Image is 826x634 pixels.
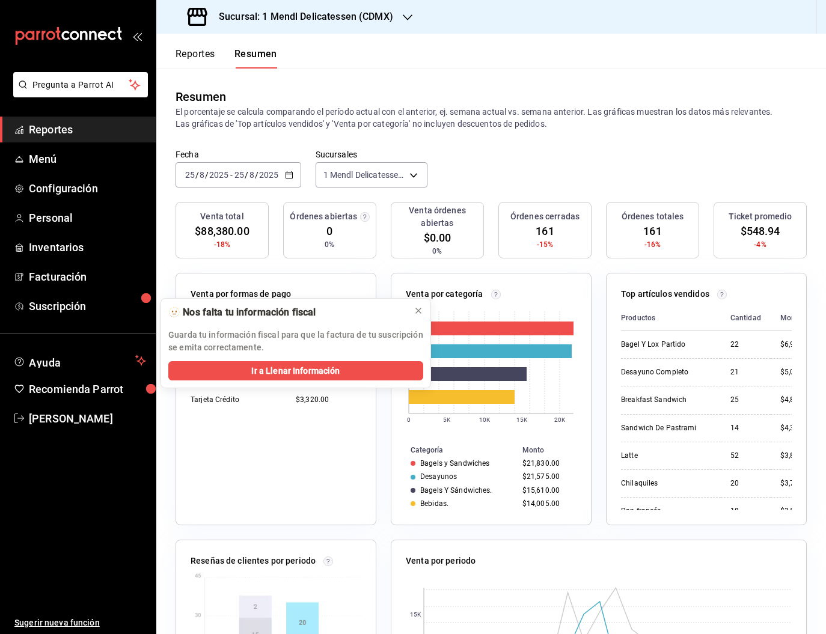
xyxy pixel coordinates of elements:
[191,395,277,405] div: Tarjeta Crédito
[621,451,711,461] div: Latte
[522,459,572,468] div: $21,830.00
[621,340,711,350] div: Bagel Y Lox Partido
[176,48,215,69] button: Reportes
[621,288,709,300] p: Top artículos vendidos
[32,79,129,91] span: Pregunta a Parrot AI
[780,423,813,433] div: $4,340.00
[780,478,813,489] div: $3,745.00
[510,210,580,223] h3: Órdenes cerradas
[205,170,209,180] span: /
[420,486,492,495] div: Bagels Y Sándwiches.
[516,416,528,423] text: 15K
[621,423,711,433] div: Sandwich De Pastrami
[522,486,572,495] div: $15,610.00
[191,555,316,567] p: Reseñas de clientes por periodo
[721,305,771,331] th: Cantidad
[621,395,711,405] div: Breakfast Sandwich
[420,459,489,468] div: Bagels y Sandwiches
[14,617,146,629] span: Sugerir nueva función
[195,170,199,180] span: /
[209,10,393,24] h3: Sucursal: 1 Mendl Delicatessen (CDMX)
[621,305,721,331] th: Productos
[406,555,476,567] p: Venta por periodo
[643,223,661,239] span: 161
[245,170,248,180] span: /
[176,106,807,130] p: El porcentaje se calcula comparando el período actual con el anterior, ej. semana actual vs. sema...
[230,170,233,180] span: -
[168,361,423,380] button: Ir a Llenar Información
[443,416,451,423] text: 5K
[316,150,427,159] label: Sucursales
[780,367,813,377] div: $5,040.00
[29,239,146,255] span: Inventarios
[29,269,146,285] span: Facturación
[424,230,451,246] span: $0.00
[536,223,554,239] span: 161
[29,210,146,226] span: Personal
[621,478,711,489] div: Chilaquiles
[621,367,711,377] div: Desayuno Completo
[771,305,813,331] th: Monto
[29,121,146,138] span: Reportes
[780,506,813,516] div: $3,510.00
[255,170,259,180] span: /
[29,298,146,314] span: Suscripción
[209,170,229,180] input: ----
[754,239,766,250] span: -4%
[730,478,761,489] div: 20
[420,472,457,481] div: Desayunos
[730,423,761,433] div: 14
[29,353,130,368] span: Ayuda
[8,87,148,100] a: Pregunta a Parrot AI
[780,340,813,350] div: $6,930.00
[622,210,684,223] h3: Órdenes totales
[554,416,566,423] text: 20K
[621,506,711,516] div: Pan francés
[214,239,231,250] span: -18%
[234,170,245,180] input: --
[176,48,277,69] div: navigation tabs
[780,451,813,461] div: $3,890.00
[234,48,277,69] button: Resumen
[132,31,142,41] button: open_drawer_menu
[518,443,591,457] th: Monto
[420,499,448,508] div: Bebidas.
[296,395,361,405] div: $3,320.00
[730,367,761,377] div: 21
[29,381,146,397] span: Recomienda Parrot
[176,150,301,159] label: Fecha
[432,246,442,257] span: 0%
[168,306,404,319] div: 🫥 Nos falta tu información fiscal
[729,210,792,223] h3: Ticket promedio
[168,329,423,354] p: Guarda tu información fiscal para que la factura de tu suscripción se emita correctamente.
[13,72,148,97] button: Pregunta a Parrot AI
[406,288,483,300] p: Venta por categoría
[479,416,491,423] text: 10K
[396,204,479,230] h3: Venta órdenes abiertas
[29,180,146,197] span: Configuración
[185,170,195,180] input: --
[391,443,518,457] th: Categoría
[199,170,205,180] input: --
[249,170,255,180] input: --
[730,506,761,516] div: 18
[200,210,243,223] h3: Venta total
[191,288,291,300] p: Venta por formas de pago
[522,499,572,508] div: $14,005.00
[176,88,226,106] div: Resumen
[730,340,761,350] div: 22
[323,169,405,181] span: 1 Mendl Delicatessen (CDMX)
[537,239,554,250] span: -15%
[251,365,340,377] span: Ir a Llenar Información
[29,410,146,427] span: [PERSON_NAME]
[259,170,279,180] input: ----
[325,239,334,250] span: 0%
[780,395,813,405] div: $4,875.00
[644,239,661,250] span: -16%
[290,210,357,223] h3: Órdenes abiertas
[29,151,146,167] span: Menú
[195,223,249,239] span: $88,380.00
[410,611,421,618] text: 15K
[407,416,411,423] text: 0
[326,223,332,239] span: 0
